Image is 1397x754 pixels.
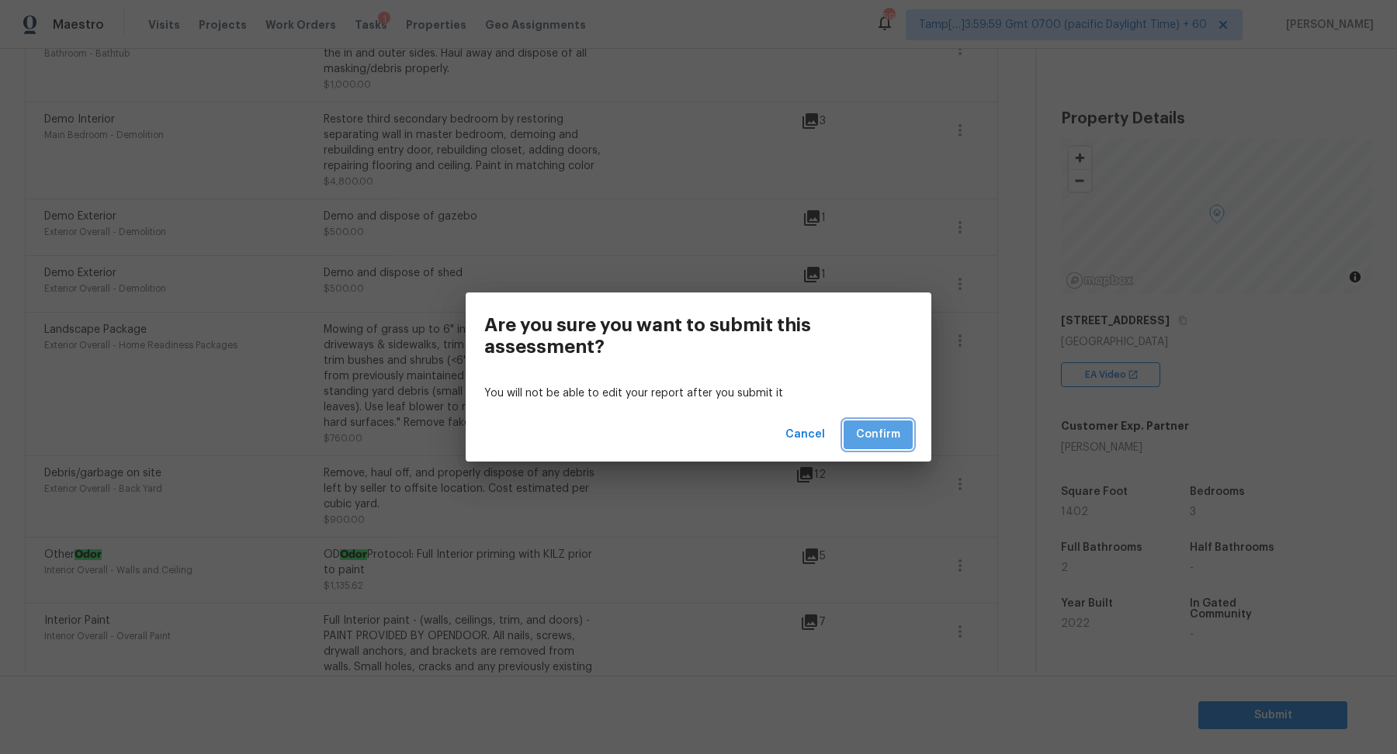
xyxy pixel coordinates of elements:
button: Cancel [779,420,831,449]
h3: Are you sure you want to submit this assessment? [484,314,843,358]
button: Confirm [844,420,913,449]
span: Confirm [856,425,900,444]
p: You will not be able to edit your report after you submit it [484,386,913,402]
span: Cancel [785,425,825,444]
